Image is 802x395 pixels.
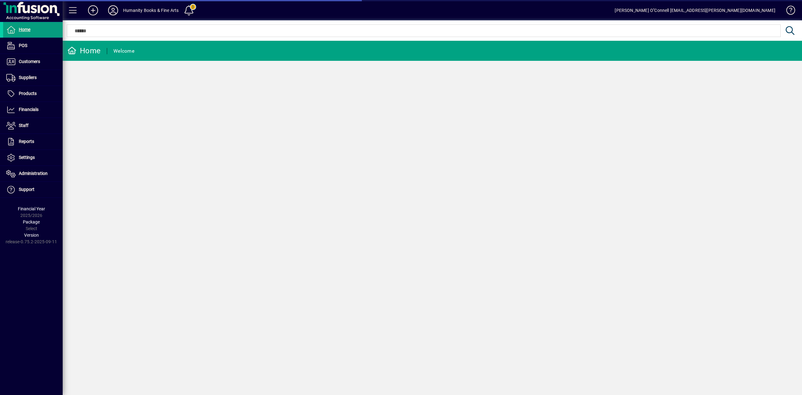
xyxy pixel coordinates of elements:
[3,54,63,70] a: Customers
[3,38,63,54] a: POS
[3,134,63,150] a: Reports
[782,1,794,22] a: Knowledge Base
[3,86,63,102] a: Products
[19,139,34,144] span: Reports
[19,107,39,112] span: Financials
[19,75,37,80] span: Suppliers
[19,123,29,128] span: Staff
[24,233,39,238] span: Version
[103,5,123,16] button: Profile
[3,150,63,166] a: Settings
[113,46,134,56] div: Welcome
[19,27,30,32] span: Home
[3,102,63,118] a: Financials
[3,118,63,134] a: Staff
[23,219,40,224] span: Package
[19,155,35,160] span: Settings
[83,5,103,16] button: Add
[3,182,63,197] a: Support
[19,91,37,96] span: Products
[123,5,179,15] div: Humanity Books & Fine Arts
[19,59,40,64] span: Customers
[3,70,63,86] a: Suppliers
[3,166,63,182] a: Administration
[19,187,34,192] span: Support
[67,46,101,56] div: Home
[19,171,48,176] span: Administration
[18,206,45,211] span: Financial Year
[19,43,27,48] span: POS
[615,5,775,15] div: [PERSON_NAME] O''Connell [EMAIL_ADDRESS][PERSON_NAME][DOMAIN_NAME]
